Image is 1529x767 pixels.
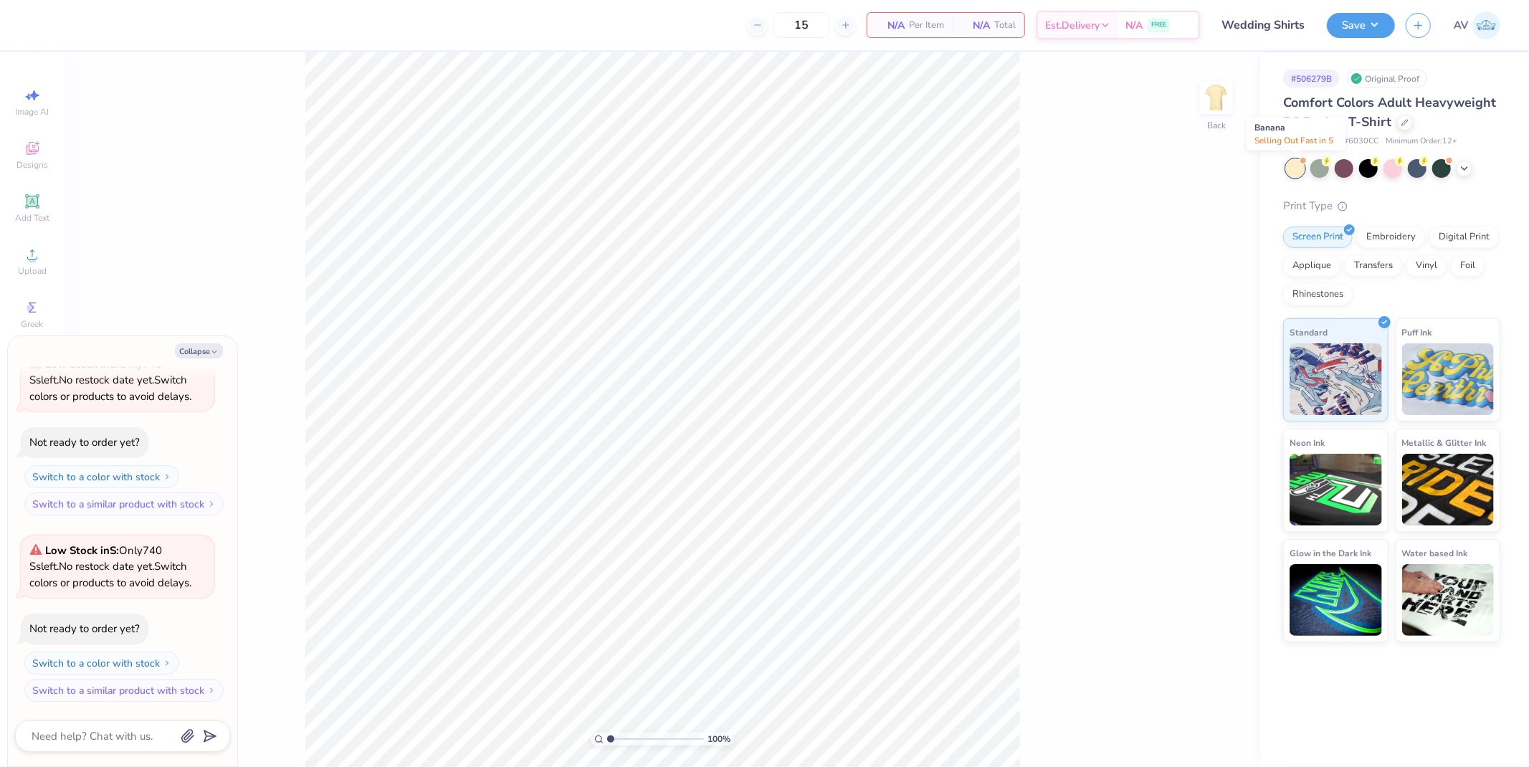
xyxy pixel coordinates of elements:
div: Digital Print [1429,227,1499,248]
div: Back [1207,119,1226,132]
span: No restock date yet. [59,373,154,387]
span: Selling Out Fast in S [1254,135,1333,146]
button: Switch to a color with stock [24,465,179,488]
span: Only 740 Ss left. Switch colors or products to avoid delays. [29,543,191,590]
div: Rhinestones [1283,284,1353,305]
input: – – [773,12,829,38]
div: Applique [1283,255,1340,277]
span: Upload [18,265,47,277]
img: Metallic & Glitter Ink [1402,454,1495,525]
span: AV [1454,17,1469,34]
span: # 6030CC [1343,135,1378,148]
span: N/A [1125,18,1143,33]
div: # 506279B [1283,70,1340,87]
span: Glow in the Dark Ink [1290,546,1371,561]
div: Not ready to order yet? [29,435,140,449]
img: Switch to a color with stock [163,659,171,667]
button: Switch to a similar product with stock [24,492,224,515]
span: Water based Ink [1402,546,1468,561]
img: Neon Ink [1290,454,1382,525]
span: Per Item [909,18,944,33]
span: Only 740 Ss left. Switch colors or products to avoid delays. [29,357,191,404]
img: Puff Ink [1402,343,1495,415]
img: Switch to a color with stock [163,472,171,481]
strong: Low Stock in S : [45,357,119,371]
span: Minimum Order: 12 + [1386,135,1457,148]
img: Aargy Velasco [1472,11,1500,39]
span: Est. Delivery [1045,18,1100,33]
span: No restock date yet. [59,559,154,573]
div: Vinyl [1406,255,1447,277]
span: Designs [16,159,48,171]
strong: Low Stock in S : [45,543,119,558]
button: Switch to a similar product with stock [24,679,224,702]
div: Foil [1451,255,1485,277]
span: Neon Ink [1290,435,1325,450]
div: Print Type [1283,198,1500,214]
img: Switch to a similar product with stock [207,500,216,508]
span: Total [994,18,1016,33]
img: Standard [1290,343,1382,415]
span: Greek [22,318,44,330]
span: N/A [961,18,990,33]
img: Water based Ink [1402,564,1495,636]
span: Comfort Colors Adult Heavyweight RS Pocket T-Shirt [1283,94,1496,130]
img: Switch to a similar product with stock [207,686,216,695]
button: Switch to a color with stock [24,652,179,675]
div: Transfers [1345,255,1402,277]
input: Untitled Design [1211,11,1316,39]
div: Embroidery [1357,227,1425,248]
span: 100 % [708,733,730,745]
span: Standard [1290,325,1328,340]
span: Image AI [16,106,49,118]
span: Add Text [15,212,49,224]
span: Puff Ink [1402,325,1432,340]
div: Banana [1247,118,1345,151]
a: AV [1454,11,1500,39]
img: Glow in the Dark Ink [1290,564,1382,636]
div: Original Proof [1347,70,1427,87]
div: Not ready to order yet? [29,621,140,636]
button: Collapse [175,343,223,358]
span: Metallic & Glitter Ink [1402,435,1487,450]
img: Back [1202,83,1231,112]
button: Save [1327,13,1395,38]
div: Screen Print [1283,227,1353,248]
span: FREE [1151,20,1166,30]
span: N/A [876,18,905,33]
